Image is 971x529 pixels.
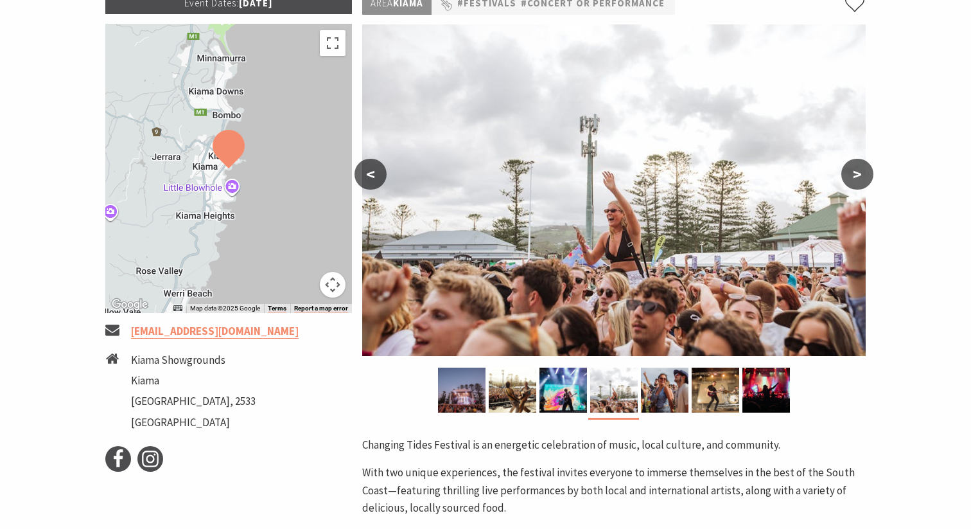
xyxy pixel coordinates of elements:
li: [GEOGRAPHIC_DATA], 2533 [131,393,256,410]
button: Toggle fullscreen view [320,30,346,56]
img: Changing Tides Festival Goers - 1 [590,368,638,413]
li: Kiama Showgrounds [131,352,256,369]
img: Google [109,296,151,313]
a: Terms (opens in new tab) [268,305,286,312]
a: [EMAIL_ADDRESS][DOMAIN_NAME] [131,324,299,339]
li: Kiama [131,372,256,390]
img: Changing Tides Performers - 3 [539,368,587,413]
button: > [841,159,873,190]
a: Report a map error [294,305,348,312]
button: Keyboard shortcuts [173,304,182,313]
p: With two unique experiences, the festival invites everyone to immerse themselves in the best of t... [362,464,866,517]
img: Changing Tides Main Stage [438,368,485,413]
p: Changing Tides Festival is an energetic celebration of music, local culture, and community. [362,436,866,454]
a: Open this area in Google Maps (opens a new window) [109,296,151,313]
img: Changing Tides Festival Goers - 2 [641,368,688,413]
li: [GEOGRAPHIC_DATA] [131,414,256,431]
span: Map data ©2025 Google [190,305,260,312]
img: Changing Tides Festival Goers - 3 [742,368,790,413]
button: Map camera controls [320,272,346,298]
button: < [354,159,387,190]
img: Changing Tides Festival Goers - 1 [362,24,866,356]
img: Changing Tides Performance - 1 [489,368,536,413]
img: Changing Tides Performance - 2 [692,368,739,413]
